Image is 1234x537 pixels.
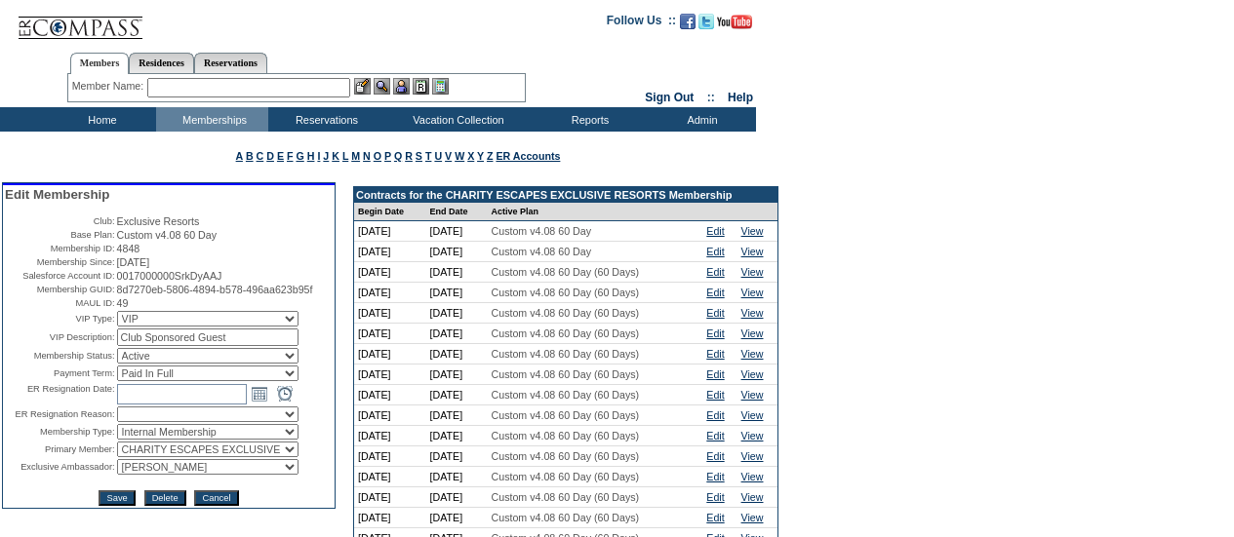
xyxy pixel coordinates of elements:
[741,225,764,237] a: View
[274,383,296,404] a: Open the time view popup.
[426,385,488,405] td: [DATE]
[5,229,115,241] td: Base Plan:
[741,471,764,482] a: View
[246,150,254,162] a: B
[413,78,429,95] img: Reservations
[496,150,560,162] a: ER Accounts
[363,150,371,162] a: N
[416,150,422,162] a: S
[741,287,764,298] a: View
[467,150,474,162] a: X
[680,14,696,29] img: Become our fan on Facebook
[426,324,488,344] td: [DATE]
[532,107,644,132] td: Reports
[354,78,371,95] img: b_edit.gif
[5,406,115,422] td: ER Resignation Reason:
[380,107,532,132] td: Vacation Collection
[5,328,115,346] td: VIP Description:
[268,107,380,132] td: Reservations
[5,441,115,457] td: Primary Member:
[354,508,426,528] td: [DATE]
[394,150,402,162] a: Q
[5,365,115,381] td: Payment Term:
[249,383,270,404] a: Open the calendar popup.
[426,262,488,283] td: [DATE]
[144,490,186,506] input: Delete
[117,284,313,295] span: 8d7270eb-5806-4894-b578-496aa623b95f
[354,344,426,364] td: [DATE]
[5,243,115,254] td: Membership ID:
[44,107,156,132] td: Home
[317,150,320,162] a: I
[741,409,764,421] a: View
[117,243,140,254] span: 4848
[680,19,696,31] a: Become our fan on Facebook
[706,389,724,401] a: Edit
[717,19,752,31] a: Subscribe to our YouTube Channel
[706,491,724,503] a: Edit
[644,107,756,132] td: Admin
[492,327,640,339] span: Custom v4.08 60 Day (60 Days)
[5,424,115,440] td: Membership Type:
[354,385,426,405] td: [DATE]
[5,459,115,475] td: Exclusive Ambassador:
[354,242,426,262] td: [DATE]
[426,405,488,426] td: [DATE]
[607,12,676,35] td: Follow Us ::
[492,389,640,401] span: Custom v4.08 60 Day (60 Days)
[426,467,488,487] td: [DATE]
[117,270,222,282] span: 0017000000SrkDyAAJ
[156,107,268,132] td: Memberships
[492,471,640,482] span: Custom v4.08 60 Day (60 Days)
[354,203,426,221] td: Begin Date
[342,150,348,162] a: L
[384,150,391,162] a: P
[741,327,764,339] a: View
[492,348,640,360] span: Custom v4.08 60 Day (60 Days)
[332,150,339,162] a: K
[492,307,640,319] span: Custom v4.08 60 Day (60 Days)
[706,266,724,278] a: Edit
[374,150,381,162] a: O
[307,150,315,162] a: H
[492,430,640,441] span: Custom v4.08 60 Day (60 Days)
[354,324,426,344] td: [DATE]
[426,242,488,262] td: [DATE]
[707,91,715,104] span: ::
[351,150,360,162] a: M
[492,368,640,380] span: Custom v4.08 60 Day (60 Days)
[5,383,115,404] td: ER Resignation Date:
[277,150,284,162] a: E
[706,368,724,380] a: Edit
[236,150,243,162] a: A
[287,150,294,162] a: F
[492,491,640,503] span: Custom v4.08 60 Day (60 Days)
[99,490,135,506] input: Save
[741,307,764,319] a: View
[455,150,464,162] a: W
[741,389,764,401] a: View
[728,91,753,104] a: Help
[706,327,724,339] a: Edit
[432,78,449,95] img: b_calculator.gif
[129,53,194,73] a: Residences
[698,19,714,31] a: Follow us on Twitter
[117,215,200,227] span: Exclusive Resorts
[706,512,724,523] a: Edit
[5,256,115,268] td: Membership Since:
[354,283,426,303] td: [DATE]
[645,91,694,104] a: Sign Out
[741,266,764,278] a: View
[354,364,426,385] td: [DATE]
[72,78,147,95] div: Member Name:
[405,150,413,162] a: R
[445,150,452,162] a: V
[434,150,442,162] a: U
[354,467,426,487] td: [DATE]
[706,287,724,298] a: Edit
[426,283,488,303] td: [DATE]
[741,491,764,503] a: View
[706,246,724,257] a: Edit
[393,78,410,95] img: Impersonate
[706,450,724,462] a: Edit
